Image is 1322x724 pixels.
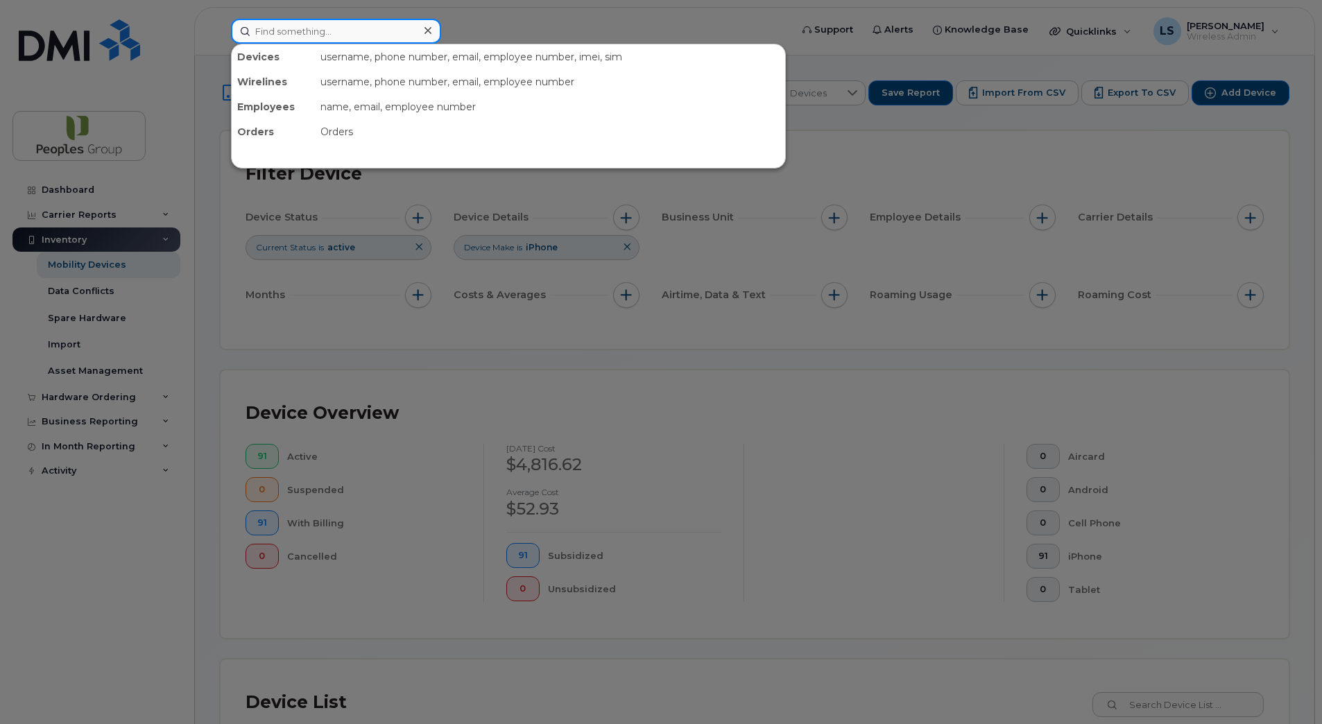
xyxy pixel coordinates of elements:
div: username, phone number, email, employee number [315,69,785,94]
div: Orders [315,119,785,144]
div: Orders [232,119,315,144]
div: Employees [232,94,315,119]
div: username, phone number, email, employee number, imei, sim [315,44,785,69]
div: Devices [232,44,315,69]
div: Wirelines [232,69,315,94]
div: name, email, employee number [315,94,785,119]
